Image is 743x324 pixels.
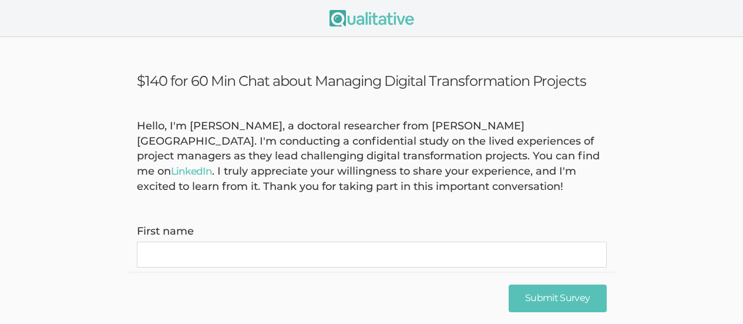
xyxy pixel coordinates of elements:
h3: $140 for 60 Min Chat about Managing Digital Transformation Projects [137,72,607,89]
input: Submit Survey [509,285,607,312]
label: First name [137,224,607,239]
div: Hello, I'm [PERSON_NAME], a doctoral researcher from [PERSON_NAME][GEOGRAPHIC_DATA]. I'm conducti... [128,119,616,195]
a: LinkedIn [171,165,213,177]
img: Qualitative [330,10,414,26]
